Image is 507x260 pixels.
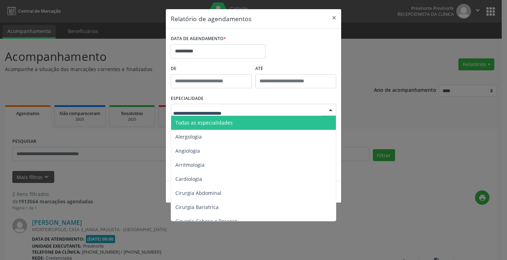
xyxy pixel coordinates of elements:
span: Cirurgia Bariatrica [175,204,219,210]
label: DATA DE AGENDAMENTO [171,33,226,44]
h5: Relatório de agendamentos [171,14,251,23]
button: Close [327,9,341,26]
span: Alergologia [175,133,202,140]
label: ESPECIALIDADE [171,93,204,104]
span: Cirurgia Cabeça e Pescoço [175,218,237,224]
span: Todas as especialidades [175,119,233,126]
span: Cardiologia [175,176,202,182]
span: Arritmologia [175,161,205,168]
label: De [171,63,252,74]
span: Angiologia [175,147,200,154]
label: ATÉ [255,63,336,74]
span: Cirurgia Abdominal [175,190,221,196]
